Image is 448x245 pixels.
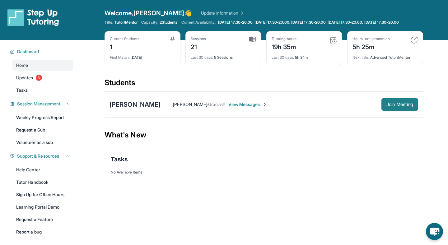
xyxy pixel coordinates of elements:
a: Learning Portal Demo [12,201,73,213]
a: Sign Up for Office Hours [12,189,73,200]
span: Dashboard [17,49,39,55]
div: 5 Sessions [191,51,256,60]
img: Chevron Right [238,10,245,16]
a: Volunteer as a sub [12,137,73,148]
span: [DATE] 17:30-20:00, [DATE] 17:30-20:00, [DATE] 17:30-20:00, [DATE] 17:30-20:00, [DATE] 17:30-20:00 [218,20,399,25]
a: Home [12,60,73,71]
span: Current Availability: [181,20,216,25]
span: Home [16,62,28,68]
span: Next title : [352,55,369,60]
span: Join Meeting [386,103,413,106]
a: [DATE] 17:30-20:00, [DATE] 17:30-20:00, [DATE] 17:30-20:00, [DATE] 17:30-20:00, [DATE] 17:30-20:00 [217,20,400,25]
div: 19h 35m [272,41,296,51]
div: What's New [105,121,423,149]
span: Updates [16,75,33,81]
span: First Match : [110,55,130,60]
img: logo [7,9,59,26]
a: Help Center [12,164,73,175]
span: Last 30 days : [191,55,213,60]
div: [DATE] [110,51,175,60]
button: Support & Resources [15,153,70,159]
span: Last 30 days : [272,55,294,60]
span: Tutor/Mentor [114,20,138,25]
button: Session Management [15,101,70,107]
span: [PERSON_NAME] : [173,102,208,107]
div: Current Students [110,36,139,41]
a: Updates3 [12,72,73,83]
img: card [170,36,175,41]
span: Session Management [17,101,60,107]
button: Dashboard [15,49,70,55]
img: card [410,36,418,44]
a: Tasks [12,85,73,96]
img: Chevron-Right [262,102,267,107]
div: [PERSON_NAME] [110,100,161,109]
span: View Messages [228,101,267,108]
span: Welcome, [PERSON_NAME] 👋 [105,9,192,17]
div: Students [105,78,423,91]
span: Tasks [16,87,28,93]
span: 2 Students [160,20,178,25]
div: Tutoring hours [272,36,296,41]
button: Join Meeting [381,98,418,111]
img: card [329,36,337,44]
span: Gracias!! [208,102,225,107]
a: Request a Sub [12,124,73,136]
a: Request a Feature [12,214,73,225]
button: chat-button [426,223,443,240]
div: Advanced Tutor/Mentor [352,51,418,60]
span: Title: [105,20,113,25]
span: 3 [36,75,42,81]
div: 5h 25m [352,41,390,51]
div: Sessions [191,36,206,41]
img: card [249,36,256,42]
span: Support & Resources [17,153,59,159]
div: No Available Items [111,170,417,175]
a: Update Information [201,10,245,16]
div: Hours until promotion [352,36,390,41]
a: Weekly Progress Report [12,112,73,123]
div: 5h 34m [272,51,337,60]
a: Report a bug [12,226,73,238]
span: Capacity: [141,20,158,25]
a: Tutor Handbook [12,177,73,188]
div: 21 [191,41,206,51]
span: Tasks [111,155,128,164]
div: 1 [110,41,139,51]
